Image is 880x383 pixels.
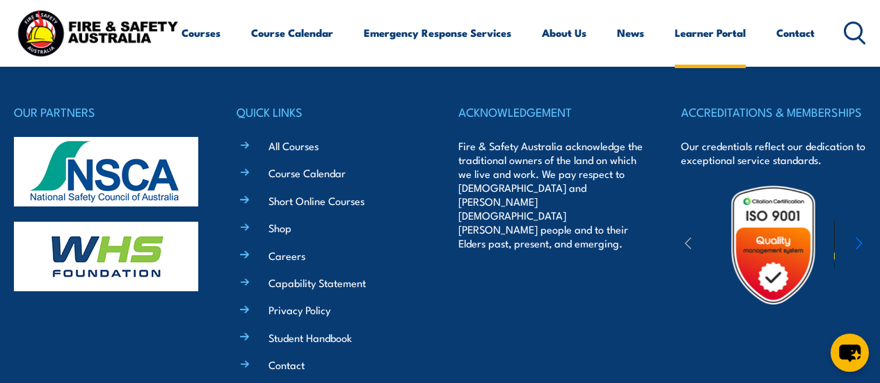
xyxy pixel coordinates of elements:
[617,16,644,49] a: News
[269,357,305,372] a: Contact
[269,220,291,235] a: Shop
[14,222,198,291] img: whs-logo-footer
[269,302,330,317] a: Privacy Policy
[675,16,746,49] a: Learner Portal
[251,16,333,49] a: Course Calendar
[14,102,200,122] h4: OUR PARTNERS
[269,275,366,290] a: Capability Statement
[269,165,346,180] a: Course Calendar
[14,137,198,206] img: nsca-logo-footer
[237,102,422,122] h4: QUICK LINKS
[182,16,221,49] a: Courses
[681,139,867,167] p: Our credentials reflect our dedication to exceptional service standards.
[269,330,352,345] a: Student Handbook
[458,139,644,250] p: Fire & Safety Australia acknowledge the traditional owners of the land on which we live and work....
[681,102,867,122] h4: ACCREDITATIONS & MEMBERSHIPS
[269,248,305,263] a: Careers
[269,193,365,208] a: Short Online Courses
[542,16,586,49] a: About Us
[458,102,644,122] h4: ACKNOWLEDGEMENT
[712,184,834,306] img: Untitled design (19)
[364,16,511,49] a: Emergency Response Services
[776,16,815,49] a: Contact
[831,334,869,372] button: chat-button
[269,138,319,153] a: All Courses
